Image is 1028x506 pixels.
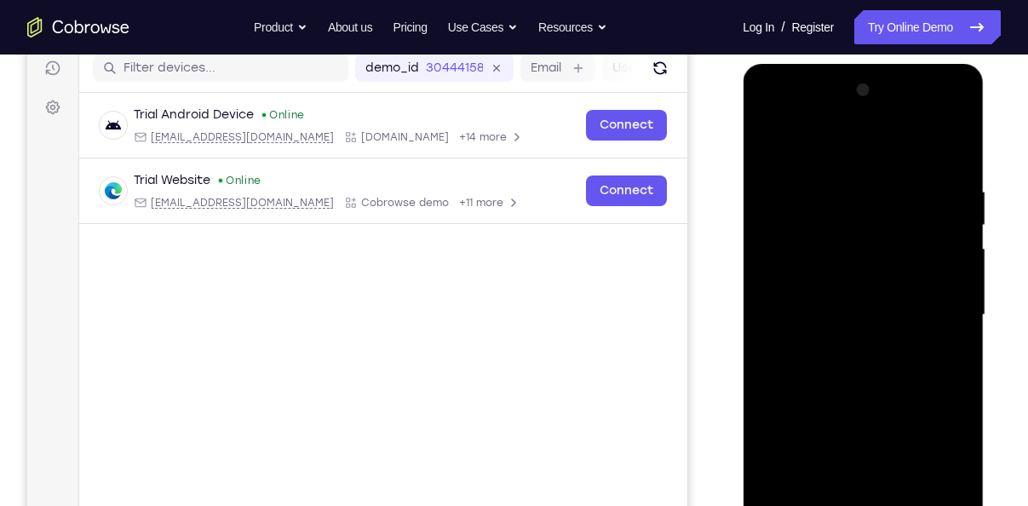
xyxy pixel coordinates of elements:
[503,56,534,73] label: Email
[585,56,629,73] label: User ID
[317,127,422,141] div: App
[106,193,307,206] div: Email
[254,10,307,44] button: Product
[235,110,238,113] div: New devices found.
[66,10,158,37] h1: Connect
[559,106,640,137] a: Connect
[106,169,183,186] div: Trial Website
[123,193,307,206] span: web@example.com
[393,10,427,44] a: Pricing
[52,155,660,221] div: Open device details
[854,10,1001,44] a: Try Online Demo
[538,10,607,44] button: Resources
[328,10,372,44] a: About us
[448,10,518,44] button: Use Cases
[192,175,195,179] div: New devices found.
[334,193,422,206] span: Cobrowse demo
[743,10,774,44] a: Log In
[432,127,480,141] span: +14 more
[96,56,311,73] input: Filter devices...
[106,103,227,120] div: Trial Android Device
[123,127,307,141] span: android@example.com
[52,89,660,155] div: Open device details
[334,127,422,141] span: Cobrowse.io
[781,17,784,37] span: /
[317,193,422,206] div: App
[338,56,392,73] label: demo_id
[233,105,278,118] div: Online
[190,170,234,184] div: Online
[106,127,307,141] div: Email
[559,172,640,203] a: Connect
[619,51,646,78] button: Refresh
[27,17,129,37] a: Go to the home page
[792,10,834,44] a: Register
[432,193,476,206] span: +11 more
